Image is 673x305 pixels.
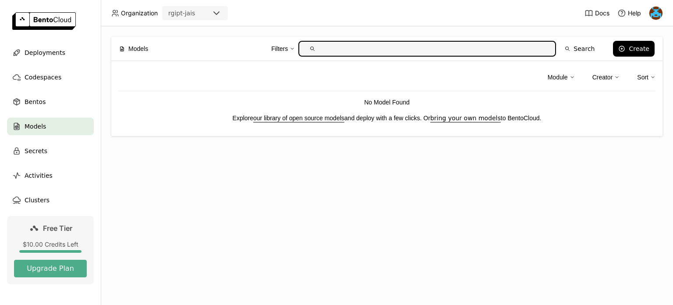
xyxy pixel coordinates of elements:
a: Deployments [7,44,94,61]
p: No Model Found [118,97,655,107]
a: Models [7,118,94,135]
span: Clusters [25,195,50,205]
a: our library of open source models [253,115,344,122]
button: Search [560,41,600,57]
span: Deployments [25,47,65,58]
a: Bentos [7,93,94,111]
span: Models [25,121,46,132]
div: $10.00 Credits Left [14,240,87,248]
a: Free Tier$10.00 Credits LeftUpgrade Plan [7,216,94,284]
input: Selected rgipt-jais. [196,9,197,18]
div: Filters [271,44,288,54]
span: Docs [595,9,609,17]
span: Free Tier [43,224,72,233]
div: Module [548,68,575,86]
div: Create [629,45,649,52]
img: SATYAM TRIPATHI [649,7,662,20]
a: Secrets [7,142,94,160]
span: Models [128,44,148,54]
span: Bentos [25,97,46,107]
div: Sort [637,68,655,86]
div: Filters [271,39,295,58]
span: Secrets [25,146,47,156]
span: Organization [121,9,158,17]
span: Help [628,9,641,17]
span: Activities [25,170,53,181]
a: Activities [7,167,94,184]
a: bring your own models [430,115,501,122]
div: Module [548,72,568,82]
button: Upgrade Plan [14,260,87,277]
a: Codespaces [7,68,94,86]
div: Help [617,9,641,18]
div: Creator [592,72,613,82]
a: Docs [584,9,609,18]
a: Clusters [7,191,94,209]
img: logo [12,12,76,30]
div: Creator [592,68,620,86]
p: Explore and deploy with a few clicks. Or to BentoCloud. [118,113,655,123]
button: Create [613,41,655,57]
div: Sort [637,72,648,82]
span: Codespaces [25,72,61,83]
div: rgipt-jais [168,9,195,18]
